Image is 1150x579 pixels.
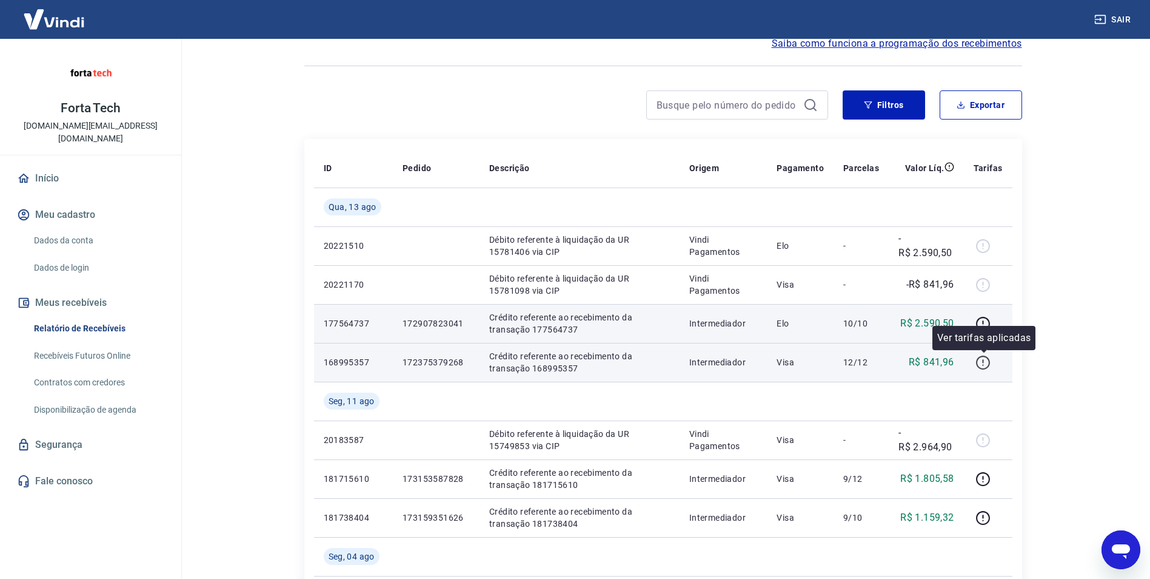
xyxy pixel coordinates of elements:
[489,311,670,336] p: Crédito referente ao recebimento da transação 177564737
[689,356,758,368] p: Intermediador
[329,395,375,407] span: Seg, 11 ago
[843,473,879,485] p: 9/12
[843,90,925,120] button: Filtros
[689,428,758,452] p: Vindi Pagamentos
[843,279,879,291] p: -
[324,162,332,174] p: ID
[906,277,954,292] p: -R$ 841,96
[489,428,670,452] p: Débito referente à liquidação da UR 15749853 via CIP
[489,234,670,258] p: Débito referente à liquidação da UR 15781406 via CIP
[489,467,670,491] p: Crédito referente ao recebimento da transação 181715610
[898,425,954,455] p: -R$ 2.964,90
[29,398,167,422] a: Disponibilização de agenda
[489,162,530,174] p: Descrição
[29,344,167,368] a: Recebíveis Futuros Online
[777,434,824,446] p: Visa
[29,228,167,253] a: Dados da conta
[324,356,383,368] p: 168995357
[67,49,115,97] img: a5da6b44-cdaf-4af6-af2c-5bb45dc01961.jpeg
[777,240,824,252] p: Elo
[777,317,824,330] p: Elo
[898,231,954,260] p: -R$ 2.590,50
[329,201,376,213] span: Qua, 13 ago
[772,36,1022,51] a: Saiba como funciona a programação dos recebimentos
[61,102,121,115] p: Forta Tech
[843,356,879,368] p: 12/12
[324,279,383,291] p: 20221170
[324,240,383,252] p: 20221510
[1092,8,1135,31] button: Sair
[905,162,944,174] p: Valor Líq.
[777,356,824,368] p: Visa
[324,434,383,446] p: 20183587
[403,162,431,174] p: Pedido
[777,279,824,291] p: Visa
[940,90,1022,120] button: Exportar
[900,316,954,331] p: R$ 2.590,50
[329,550,375,563] span: Seg, 04 ago
[489,273,670,297] p: Débito referente à liquidação da UR 15781098 via CIP
[689,234,758,258] p: Vindi Pagamentos
[1102,530,1140,569] iframe: Botão para abrir a janela de mensagens
[689,162,719,174] p: Origem
[843,240,879,252] p: -
[15,468,167,495] a: Fale conosco
[777,162,824,174] p: Pagamento
[900,472,954,486] p: R$ 1.805,58
[324,512,383,524] p: 181738404
[777,512,824,524] p: Visa
[689,473,758,485] p: Intermediador
[29,256,167,280] a: Dados de login
[489,506,670,530] p: Crédito referente ao recebimento da transação 181738404
[974,162,1003,174] p: Tarifas
[843,317,879,330] p: 10/10
[843,434,879,446] p: -
[403,512,470,524] p: 173159351626
[15,201,167,228] button: Meu cadastro
[843,512,879,524] p: 9/10
[937,331,1031,345] p: Ver tarifas aplicadas
[15,165,167,192] a: Início
[900,510,954,525] p: R$ 1.159,32
[324,317,383,330] p: 177564737
[15,289,167,316] button: Meus recebíveis
[489,350,670,374] p: Crédito referente ao recebimento da transação 168995357
[689,317,758,330] p: Intermediador
[689,512,758,524] p: Intermediador
[843,162,879,174] p: Parcelas
[777,473,824,485] p: Visa
[324,473,383,485] p: 181715610
[909,355,954,370] p: R$ 841,96
[15,1,93,38] img: Vindi
[403,317,470,330] p: 172907823041
[29,370,167,395] a: Contratos com credores
[15,432,167,458] a: Segurança
[403,356,470,368] p: 172375379268
[10,120,172,145] p: [DOMAIN_NAME][EMAIL_ADDRESS][DOMAIN_NAME]
[657,96,798,114] input: Busque pelo número do pedido
[29,316,167,341] a: Relatório de Recebíveis
[689,273,758,297] p: Vindi Pagamentos
[403,473,470,485] p: 173153587828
